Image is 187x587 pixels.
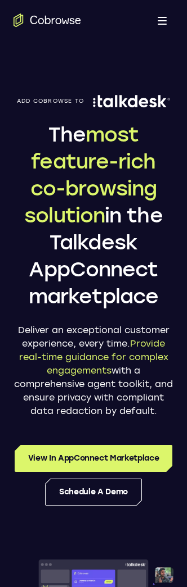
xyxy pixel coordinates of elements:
[19,338,168,376] span: Provide real-time guidance for complex engagements
[14,324,173,418] p: Deliver an exceptional customer experience, every time. with a comprehensive agent toolkit, and e...
[45,479,142,506] a: Schedule a Demo
[15,445,173,472] a: View in AppConnect Marketplace
[24,122,157,227] span: most feature-rich co-browsing solution
[14,13,81,27] a: Go to the home page
[14,121,173,310] h1: The in the Talkdesk AppConnect marketplace
[93,94,170,108] img: Talkdesk logo
[17,98,84,104] span: Add Cobrowse to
